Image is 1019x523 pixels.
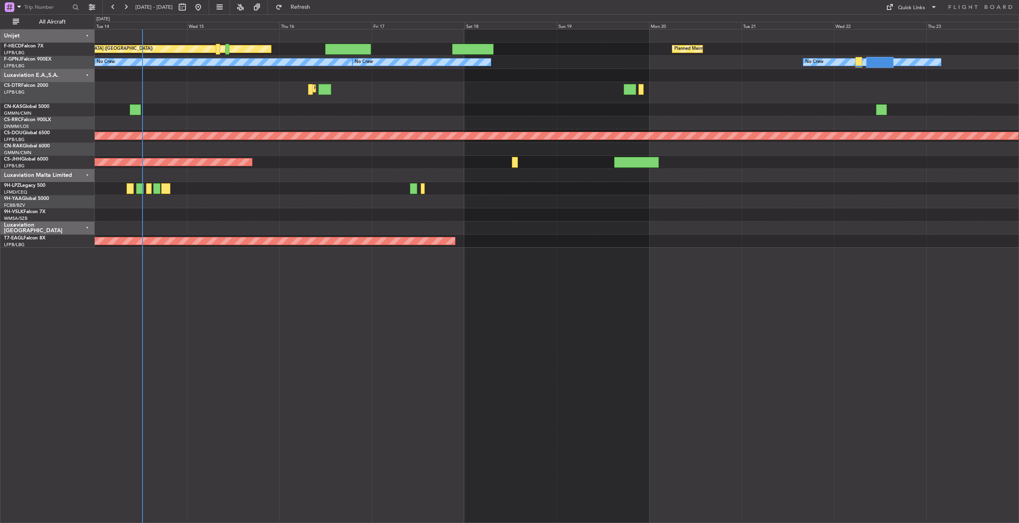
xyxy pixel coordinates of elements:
div: No Crew [97,56,115,68]
div: Sat 18 [465,22,557,29]
div: No Crew [355,56,373,68]
a: LFPB/LBG [4,163,25,169]
a: CS-DTRFalcon 2000 [4,83,48,88]
span: CS-DOU [4,131,23,135]
span: CN-RAK [4,144,23,149]
a: F-HECDFalcon 7X [4,44,43,49]
button: All Aircraft [9,16,86,28]
a: GMMN/CMN [4,150,31,156]
div: Fri 17 [372,22,464,29]
a: LFPB/LBG [4,242,25,248]
div: Thu 23 [926,22,1019,29]
a: 9H-LPZLegacy 500 [4,183,45,188]
div: Sun 19 [557,22,649,29]
a: 9H-VSLKFalcon 7X [4,210,45,214]
div: [DATE] [96,16,110,23]
div: Wed 22 [834,22,926,29]
div: Mon 20 [649,22,742,29]
a: LFPB/LBG [4,50,25,56]
a: LFPB/LBG [4,89,25,95]
span: 9H-YAA [4,196,22,201]
a: T7-EAGLFalcon 8X [4,236,45,241]
span: F-HECD [4,44,21,49]
a: CN-RAKGlobal 6000 [4,144,50,149]
a: CN-KASGlobal 5000 [4,104,49,109]
div: No Crew [805,56,824,68]
div: Planned Maint [GEOGRAPHIC_DATA] ([GEOGRAPHIC_DATA]) [674,43,800,55]
span: All Aircraft [21,19,84,25]
a: LFPB/LBG [4,63,25,69]
span: 9H-LPZ [4,183,20,188]
a: GMMN/CMN [4,110,31,116]
span: CS-RRC [4,118,21,122]
button: Quick Links [882,1,941,14]
div: Planned Maint Sofia [314,82,355,94]
span: CN-KAS [4,104,22,109]
a: CS-RRCFalcon 900LX [4,118,51,122]
a: WMSA/SZB [4,215,27,221]
div: Thu 16 [279,22,372,29]
a: FCBB/BZV [4,202,25,208]
span: 9H-VSLK [4,210,23,214]
a: DNMM/LOS [4,123,29,129]
a: F-GPNJFalcon 900EX [4,57,51,62]
span: CS-JHH [4,157,21,162]
a: 9H-YAAGlobal 5000 [4,196,49,201]
span: T7-EAGL [4,236,23,241]
span: F-GPNJ [4,57,21,62]
div: Quick Links [898,4,925,12]
span: Refresh [284,4,317,10]
input: Trip Number [24,1,70,13]
a: LFMD/CEQ [4,189,27,195]
a: CS-DOUGlobal 6500 [4,131,50,135]
a: LFPB/LBG [4,137,25,143]
span: [DATE] - [DATE] [135,4,173,11]
a: CS-JHHGlobal 6000 [4,157,48,162]
div: Tue 21 [742,22,834,29]
div: Wed 15 [187,22,279,29]
div: Tue 14 [95,22,187,29]
span: CS-DTR [4,83,21,88]
button: Refresh [272,1,320,14]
